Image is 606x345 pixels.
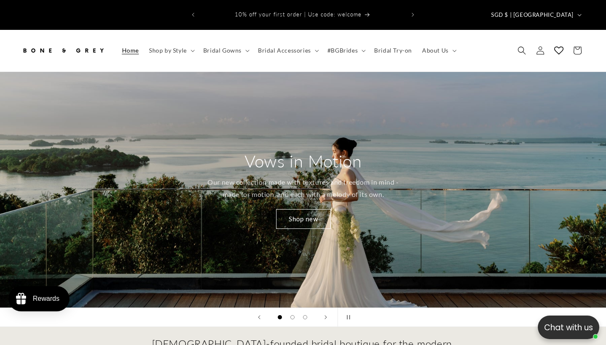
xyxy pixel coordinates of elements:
span: SGD $ | [GEOGRAPHIC_DATA] [491,11,574,19]
span: #BGBrides [327,47,358,54]
a: Bridal Try-on [369,42,417,59]
span: 10% off your first order | Use code: welcome [235,11,361,18]
button: Next slide [316,308,335,326]
img: Bone and Grey Bridal [21,41,105,60]
button: Pause slideshow [338,308,356,326]
a: Shop new [276,209,330,229]
summary: Search [513,41,531,60]
span: Home [122,47,139,54]
button: Previous announcement [184,7,202,23]
a: Home [117,42,144,59]
summary: #BGBrides [322,42,369,59]
button: Load slide 1 of 3 [274,311,286,324]
button: SGD $ | [GEOGRAPHIC_DATA] [486,7,585,23]
p: Our new collection made with textures and freedom in mind - made for motion, and each with a melo... [203,176,403,201]
button: Next announcement [404,7,422,23]
summary: About Us [417,42,460,59]
span: Shop by Style [149,47,187,54]
summary: Bridal Accessories [253,42,322,59]
summary: Shop by Style [144,42,198,59]
span: Bridal Try-on [374,47,412,54]
button: Load slide 2 of 3 [286,311,299,324]
span: About Us [422,47,449,54]
p: Chat with us [538,321,599,334]
button: Open chatbox [538,316,599,339]
summary: Bridal Gowns [198,42,253,59]
span: Bridal Gowns [203,47,242,54]
button: Previous slide [250,308,268,326]
h2: Vows in Motion [245,150,361,172]
span: Bridal Accessories [258,47,311,54]
div: Rewards [33,295,59,303]
button: Load slide 3 of 3 [299,311,311,324]
a: Bone and Grey Bridal [18,38,109,63]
